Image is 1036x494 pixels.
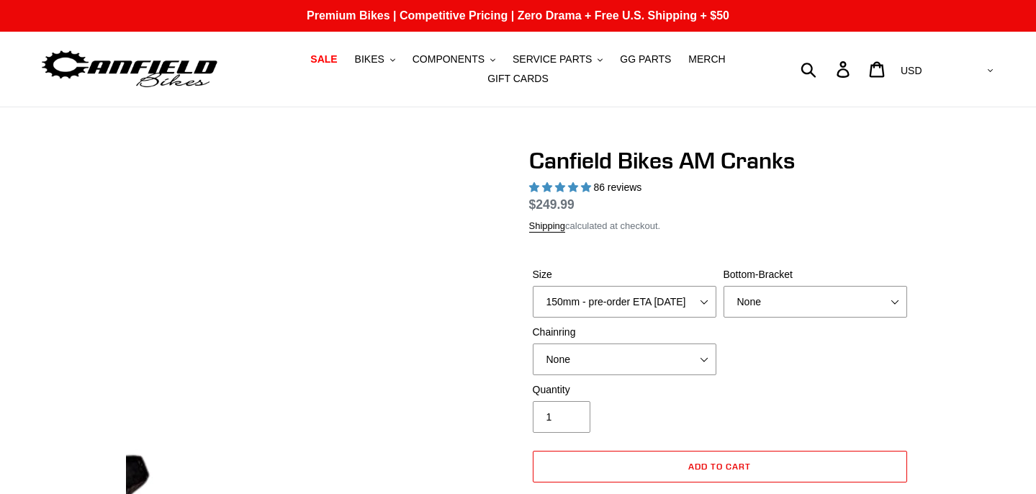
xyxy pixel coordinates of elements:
[413,53,485,66] span: COMPONENTS
[688,461,751,472] span: Add to cart
[808,53,845,85] input: Search
[310,53,337,66] span: SALE
[533,451,907,482] button: Add to cart
[620,53,671,66] span: GG PARTS
[593,181,641,193] span: 86 reviews
[348,50,402,69] button: BIKES
[533,267,716,282] label: Size
[613,50,678,69] a: GG PARTS
[355,53,384,66] span: BIKES
[40,47,220,92] img: Canfield Bikes
[529,181,594,193] span: 4.97 stars
[724,267,907,282] label: Bottom-Bracket
[529,220,566,233] a: Shipping
[533,382,716,398] label: Quantity
[688,53,725,66] span: MERCH
[303,50,344,69] a: SALE
[487,73,549,85] span: GIFT CARDS
[505,50,610,69] button: SERVICE PARTS
[533,325,716,340] label: Chainring
[405,50,503,69] button: COMPONENTS
[529,197,575,212] span: $249.99
[529,147,911,174] h1: Canfield Bikes AM Cranks
[529,219,911,233] div: calculated at checkout.
[681,50,732,69] a: MERCH
[513,53,592,66] span: SERVICE PARTS
[480,69,556,89] a: GIFT CARDS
